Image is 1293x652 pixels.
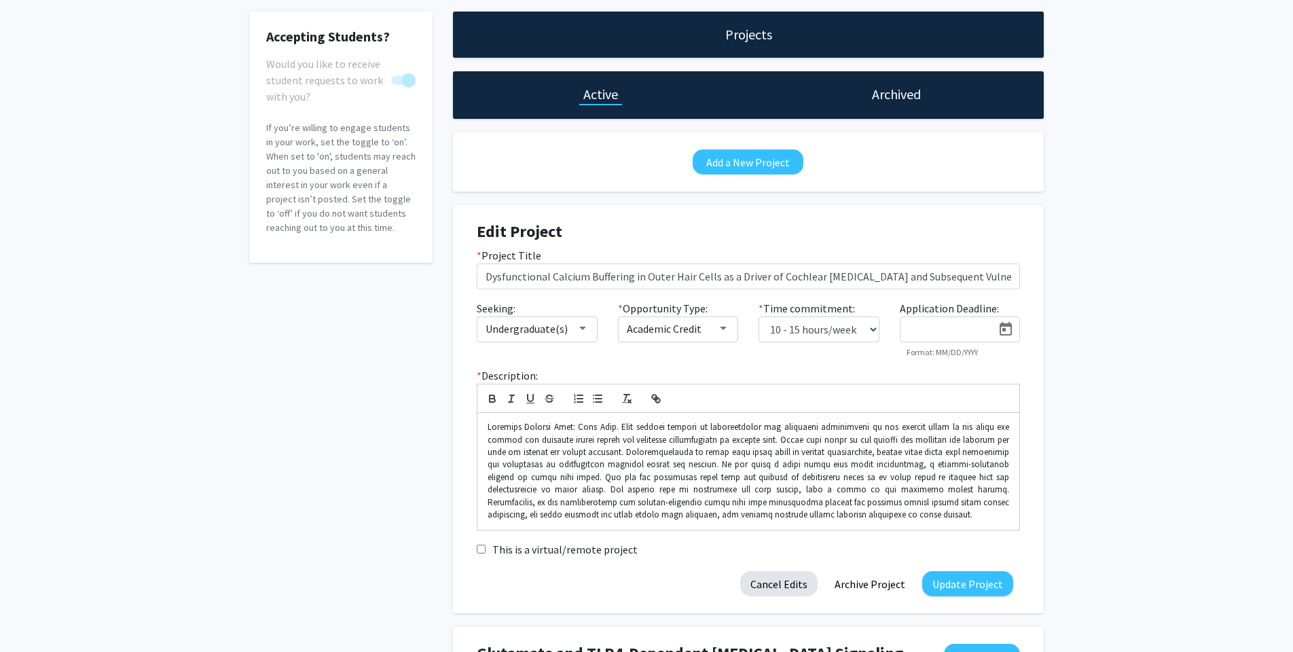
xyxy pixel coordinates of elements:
[992,317,1019,342] button: Open calendar
[922,571,1013,596] button: Update Project
[477,247,541,264] label: Project Title
[740,571,818,596] button: Cancel Edits
[824,571,915,596] button: Archive Project
[10,591,58,642] iframe: Chat
[725,25,772,44] h1: Projects
[583,85,618,104] h1: Active
[488,421,1009,522] p: Loremips Dolorsi Amet: Cons Adip. Elit seddoei tempori ut laboreetdolor mag aliquaeni adminimveni...
[618,300,708,316] label: Opportunity Type:
[266,56,416,88] div: You cannot turn this off while you have active projects.
[477,221,562,242] strong: Edit Project
[477,367,538,384] label: Description:
[627,322,702,336] span: Academic Credit
[693,149,803,175] button: Add a New Project
[266,121,416,235] p: If you’re willing to engage students in your work, set the toggle to ‘on’. When set to 'on', stud...
[907,348,978,357] mat-hint: Format: MM/DD/YYYY
[492,541,638,558] label: This is a virtual/remote project
[872,85,921,104] h1: Archived
[486,322,568,336] span: Undergraduate(s)
[759,300,855,316] label: Time commitment:
[900,300,999,316] label: Application Deadline:
[477,300,515,316] label: Seeking:
[266,56,386,105] span: Would you like to receive student requests to work with you?
[266,29,416,45] h2: Accepting Students?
